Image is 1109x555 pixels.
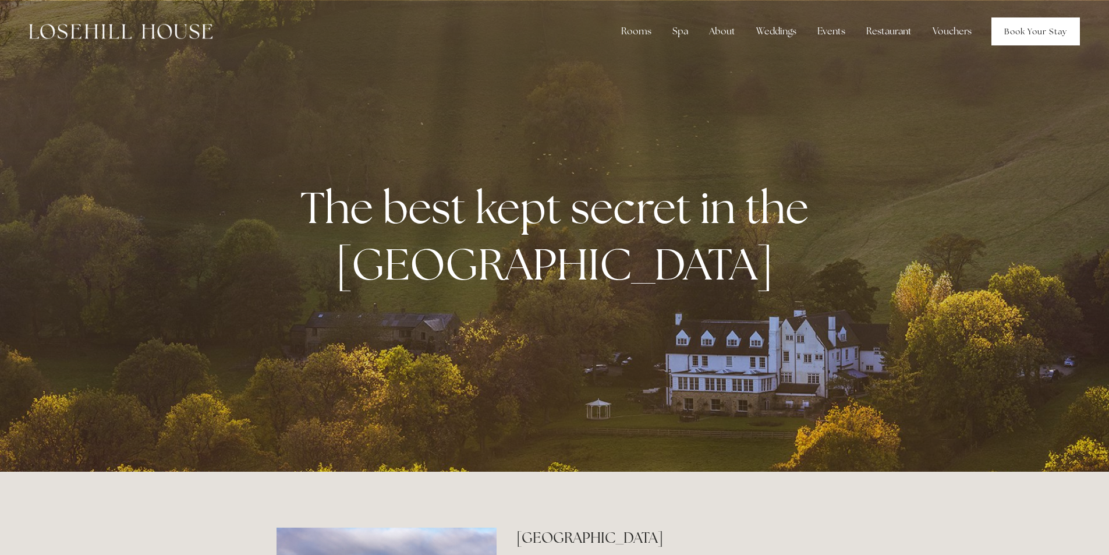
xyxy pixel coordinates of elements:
[808,20,855,43] div: Events
[663,20,697,43] div: Spa
[700,20,745,43] div: About
[923,20,981,43] a: Vouchers
[857,20,921,43] div: Restaurant
[991,17,1080,45] a: Book Your Stay
[747,20,806,43] div: Weddings
[516,528,832,548] h2: [GEOGRAPHIC_DATA]
[612,20,661,43] div: Rooms
[300,179,818,293] strong: The best kept secret in the [GEOGRAPHIC_DATA]
[29,24,212,39] img: Losehill House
